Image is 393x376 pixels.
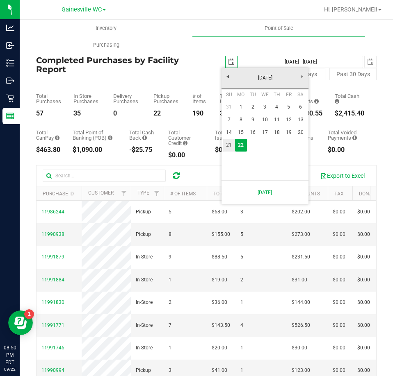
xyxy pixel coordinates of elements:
span: Pickup [136,231,151,238]
span: Gainesville WC [62,6,102,13]
div: 0 [113,110,141,117]
a: 14 [223,126,235,139]
th: Monday [235,88,247,101]
span: In-Store [136,322,153,329]
inline-svg: Outbound [6,77,14,85]
a: 16 [247,126,259,139]
span: select [365,56,376,68]
span: 11991746 [41,345,64,351]
span: $0.00 [333,367,345,374]
div: 57 [36,110,61,117]
span: $0.00 [357,344,370,352]
a: Inventory [20,20,192,37]
div: $2,415.40 [335,110,364,117]
a: 21 [223,139,235,152]
th: Thursday [271,88,283,101]
div: Total Customer Credit [168,130,203,146]
span: $41.00 [212,367,227,374]
iframe: Resource center [8,310,33,335]
span: $143.50 [212,322,230,329]
div: Total Point of Banking (POB) [73,130,117,140]
span: $0.00 [357,276,370,284]
span: $0.00 [333,299,345,306]
span: 1 [169,344,171,352]
a: Type [137,190,149,196]
span: 4 [240,322,243,329]
a: 2 [247,101,259,113]
button: Export to Excel [315,169,370,183]
span: $0.00 [333,253,345,261]
span: $36.00 [212,299,227,306]
span: $31.00 [292,276,307,284]
a: [DATE] [221,72,309,84]
a: Filter [117,186,131,200]
span: select [226,56,237,68]
a: 11 [271,113,283,126]
div: In Store Purchases [73,93,101,104]
span: In-Store [136,344,153,352]
a: 31 [223,101,235,113]
a: 8 [235,113,247,126]
span: $88.50 [212,253,227,261]
span: $0.00 [333,344,345,352]
button: Past 30 Days [329,68,377,80]
span: Purchasing [82,41,130,49]
a: Tax [334,191,344,197]
i: Sum of the successful, non-voided cash payment transactions for all purchases in the date range. ... [335,99,339,104]
a: # of Items [170,191,196,197]
a: 18 [271,126,283,139]
span: $202.00 [292,208,310,216]
div: Total Cash Back [129,130,156,140]
inline-svg: Analytics [6,24,14,32]
h4: Completed Purchases by Facility Report [36,56,206,74]
i: Sum of the successful, non-voided point-of-banking payment transactions, both via payment termina... [108,135,112,140]
span: 3 [240,208,243,216]
div: Total Purchases [36,93,61,104]
th: Tuesday [247,88,259,101]
span: $155.00 [212,231,230,238]
span: 2 [240,276,243,284]
span: 9 [169,253,171,261]
span: $0.00 [357,299,370,306]
span: $123.00 [292,367,310,374]
th: Friday [283,88,295,101]
a: 7 [223,113,235,126]
span: 7 [169,322,171,329]
span: $144.00 [292,299,310,306]
div: $0.00 [215,147,245,153]
span: 11986244 [41,209,64,215]
div: Total Units [220,93,235,104]
inline-svg: Inbound [6,41,14,50]
span: 5 [169,208,171,216]
span: Point of Sale [254,25,304,32]
span: $0.00 [357,322,370,329]
span: In-Store [136,299,153,306]
a: 3 [259,101,271,113]
span: 1 [169,276,171,284]
span: $20.00 [212,344,227,352]
a: Purchasing [20,36,192,54]
span: In-Store [136,276,153,284]
p: 09/22 [4,366,16,372]
span: $0.00 [333,322,345,329]
span: 3 [169,367,171,374]
a: Filter [150,186,164,200]
a: 1 [235,101,247,113]
span: 5 [240,253,243,261]
div: Total Credit Issued [215,130,245,140]
span: Pickup [136,208,151,216]
i: Sum of the discount values applied to the all purchases in the date range. [314,99,319,104]
span: In-Store [136,253,153,261]
div: Total Voided Payments [328,130,364,140]
th: Wednesday [259,88,271,101]
span: $526.50 [292,322,310,329]
span: $0.00 [357,367,370,374]
inline-svg: Inventory [6,59,14,67]
span: 11991830 [41,299,64,305]
span: 5 [240,231,243,238]
a: 12 [283,113,295,126]
span: $0.00 [333,208,345,216]
span: 8 [169,231,171,238]
div: $0.00 [168,152,203,159]
span: 11991884 [41,277,64,283]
